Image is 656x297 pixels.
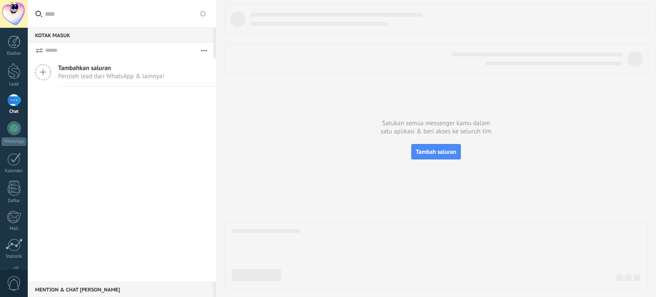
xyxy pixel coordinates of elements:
[2,198,26,204] div: Daftar
[2,226,26,232] div: Mail
[2,82,26,87] div: Lead
[2,254,26,259] div: Statistik
[2,138,26,146] div: WhatsApp
[2,51,26,56] div: Dasbor
[58,64,164,72] span: Tambahkan saluran
[28,27,213,43] div: Kotak masuk
[2,168,26,174] div: Kalender
[58,72,164,80] span: Peroleh lead dari WhatsApp & lainnya!
[28,282,213,297] div: Mention & Chat [PERSON_NAME]
[2,109,26,115] div: Chat
[416,148,456,156] span: Tambah saluran
[411,144,461,159] button: Tambah saluran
